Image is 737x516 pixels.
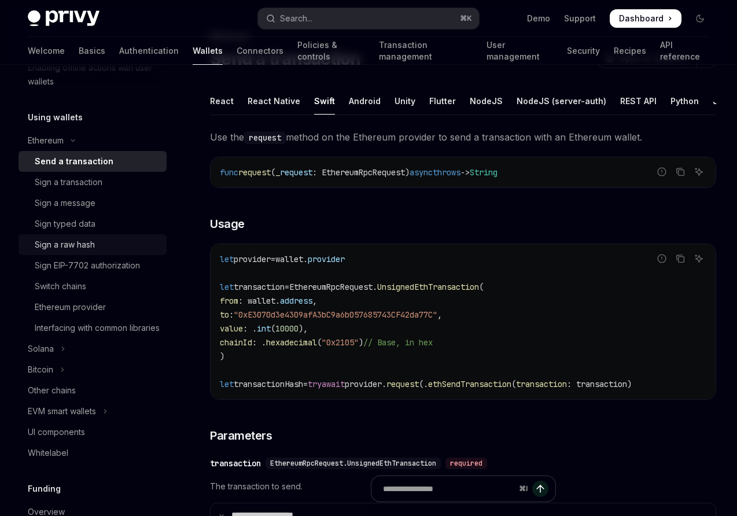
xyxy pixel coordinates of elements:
[470,167,498,178] span: String
[614,37,646,65] a: Recipes
[308,254,345,264] span: provider
[691,164,706,179] button: Ask AI
[28,37,65,65] a: Welcome
[386,379,419,389] span: request
[620,87,657,115] div: REST API
[19,213,167,234] a: Sign typed data
[660,37,709,65] a: API reference
[619,13,664,24] span: Dashboard
[35,154,113,168] div: Send a transaction
[564,13,596,24] a: Support
[19,234,167,255] a: Sign a raw hash
[654,251,669,266] button: Report incorrect code
[19,443,167,463] a: Whitelabel
[271,323,275,334] span: (
[19,297,167,318] a: Ethereum provider
[19,172,167,193] a: Sign a transaction
[220,282,234,292] span: let
[19,318,167,338] a: Interfacing with common libraries
[210,129,716,145] span: Use the method on the Ethereum provider to send a transaction with an Ethereum wallet.
[532,481,548,497] button: Send message
[79,37,105,65] a: Basics
[258,8,479,29] button: Open search
[237,37,283,65] a: Connectors
[19,130,167,151] button: Toggle Ethereum section
[280,296,312,306] span: address
[234,379,303,389] span: transactionHash
[28,10,100,27] img: dark logo
[19,380,167,401] a: Other chains
[19,193,167,213] a: Sign a message
[243,323,257,334] span: : .
[119,37,179,65] a: Authentication
[28,482,61,496] h5: Funding
[252,337,266,348] span: : .
[210,216,245,232] span: Usage
[35,217,95,231] div: Sign typed data
[363,337,433,348] span: // Base, in hex
[299,323,308,334] span: ),
[610,9,681,28] a: Dashboard
[28,363,53,377] div: Bitcoin
[517,87,606,115] div: NodeJS (server-auth)
[35,259,140,272] div: Sign EIP-7702 authorization
[437,309,442,320] span: ,
[210,458,261,469] div: transaction
[322,379,345,389] span: await
[28,446,68,460] div: Whitelabel
[19,422,167,443] a: UI components
[28,384,76,397] div: Other chains
[429,87,456,115] div: Flutter
[220,351,224,362] span: )
[377,282,479,292] span: UnsignedEthTransaction
[379,37,473,65] a: Transaction management
[433,167,460,178] span: throws
[19,338,167,359] button: Toggle Solana section
[28,342,54,356] div: Solana
[516,379,567,389] span: transaction
[271,167,275,178] span: (
[285,282,289,292] span: =
[35,279,86,293] div: Switch chains
[280,167,312,178] span: request
[487,37,553,65] a: User management
[308,379,322,389] span: try
[713,87,733,115] div: Java
[210,427,272,444] span: Parameters
[460,167,470,178] span: ->
[238,296,280,306] span: : wallet.
[297,37,365,65] a: Policies & controls
[244,131,286,144] code: request
[193,37,223,65] a: Wallets
[28,425,85,439] div: UI components
[428,379,511,389] span: ethSendTransaction
[220,379,234,389] span: let
[271,254,275,264] span: =
[303,379,308,389] span: =
[220,309,229,320] span: to
[312,167,410,178] span: : EthereumRpcRequest)
[322,337,359,348] span: "0x2105"
[395,87,415,115] div: Unity
[28,110,83,124] h5: Using wallets
[317,337,322,348] span: (
[220,167,238,178] span: func
[470,87,503,115] div: NodeJS
[19,359,167,380] button: Toggle Bitcoin section
[691,251,706,266] button: Ask AI
[229,309,234,320] span: :
[460,14,472,23] span: ⌘ K
[266,337,317,348] span: hexadecimal
[345,379,386,389] span: provider.
[19,401,167,422] button: Toggle EVM smart wallets section
[35,321,160,335] div: Interfacing with common libraries
[210,87,234,115] div: React
[270,459,436,468] span: EthereumRpcRequest.UnsignedEthTransaction
[238,167,271,178] span: request
[19,151,167,172] a: Send a transaction
[691,9,709,28] button: Toggle dark mode
[19,255,167,276] a: Sign EIP-7702 authorization
[257,323,271,334] span: int
[567,379,632,389] span: : transaction)
[445,458,487,469] div: required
